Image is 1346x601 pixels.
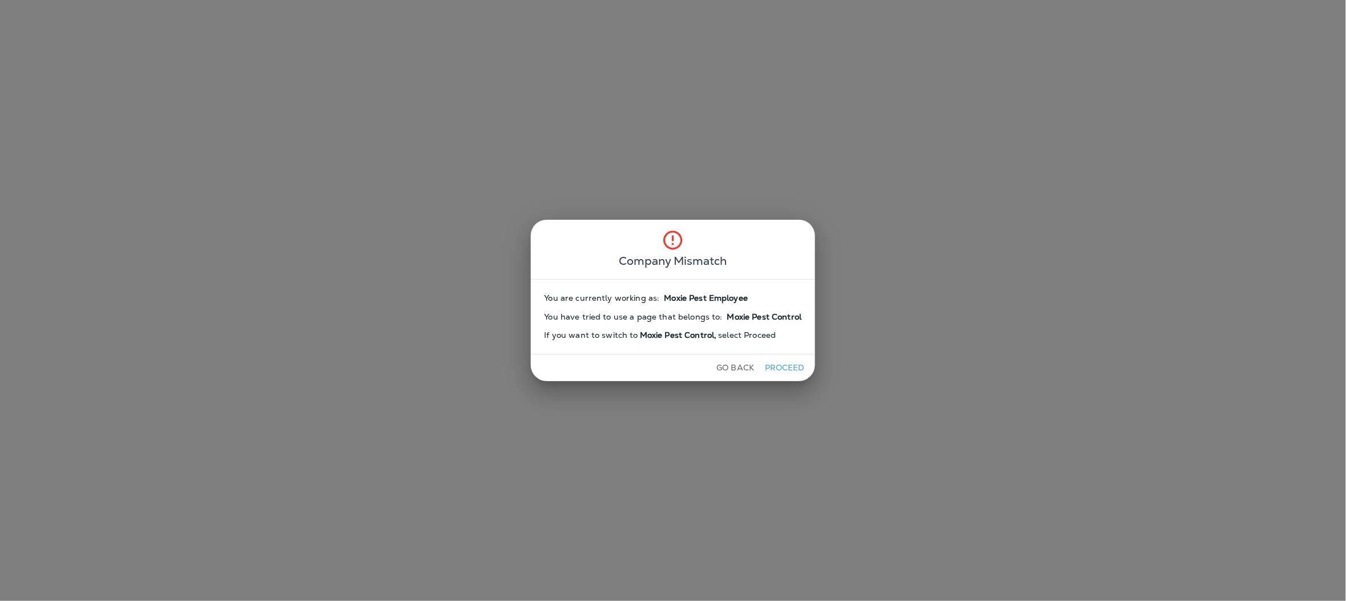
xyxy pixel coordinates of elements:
[638,330,719,340] span: Moxie Pest Control ,
[664,293,748,303] span: Moxie Pest Employee
[727,312,802,322] span: Moxie Pest Control
[545,330,638,340] span: If you want to switch to
[545,312,723,322] span: You have tried to use a page that belongs to:
[719,330,776,340] span: select Proceed
[619,252,727,270] span: Company Mismatch
[545,293,660,303] span: You are currently working as:
[763,359,806,377] button: Proceed
[712,359,759,377] button: Go Back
